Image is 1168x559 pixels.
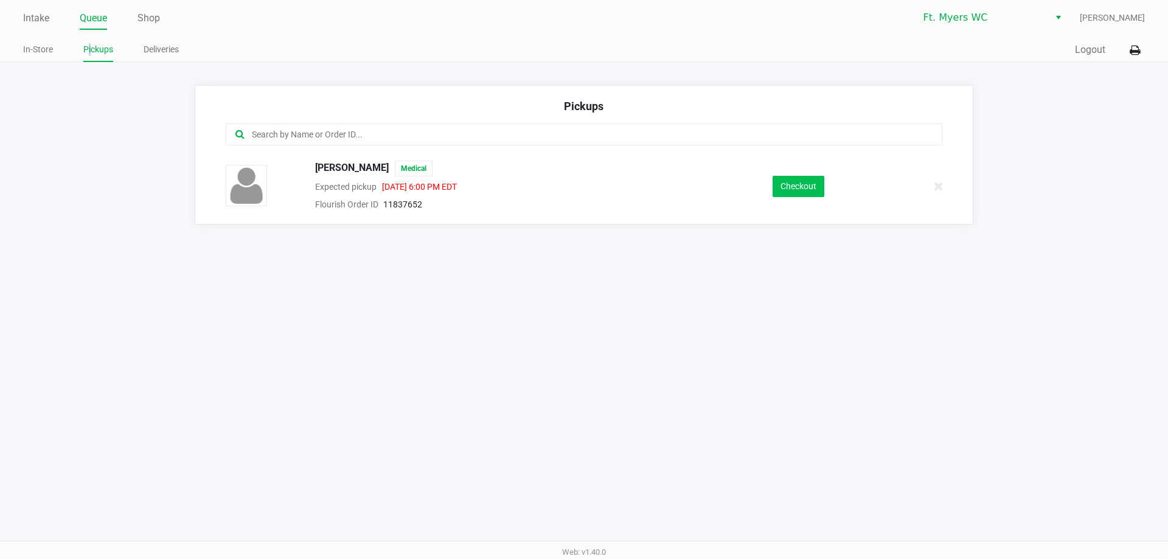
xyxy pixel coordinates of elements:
span: Medical [395,161,433,176]
input: Search by Name or Order ID... [251,128,878,142]
span: [DATE] 6:00 PM EDT [377,182,457,192]
span: Pickups [564,100,603,113]
span: [PERSON_NAME] [315,161,389,176]
a: Shop [137,10,160,27]
button: Checkout [773,176,824,197]
span: 11837652 [383,200,422,209]
a: In-Store [23,42,53,57]
button: Logout [1075,43,1105,57]
a: Pickups [83,42,113,57]
span: Web: v1.40.0 [562,547,606,557]
a: Queue [80,10,107,27]
span: Flourish Order ID [315,200,378,209]
span: Expected pickup [315,182,377,192]
a: Intake [23,10,49,27]
span: [PERSON_NAME] [1080,12,1145,24]
button: Select [1049,7,1067,29]
span: Ft. Myers WC [923,10,1042,25]
a: Deliveries [144,42,179,57]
